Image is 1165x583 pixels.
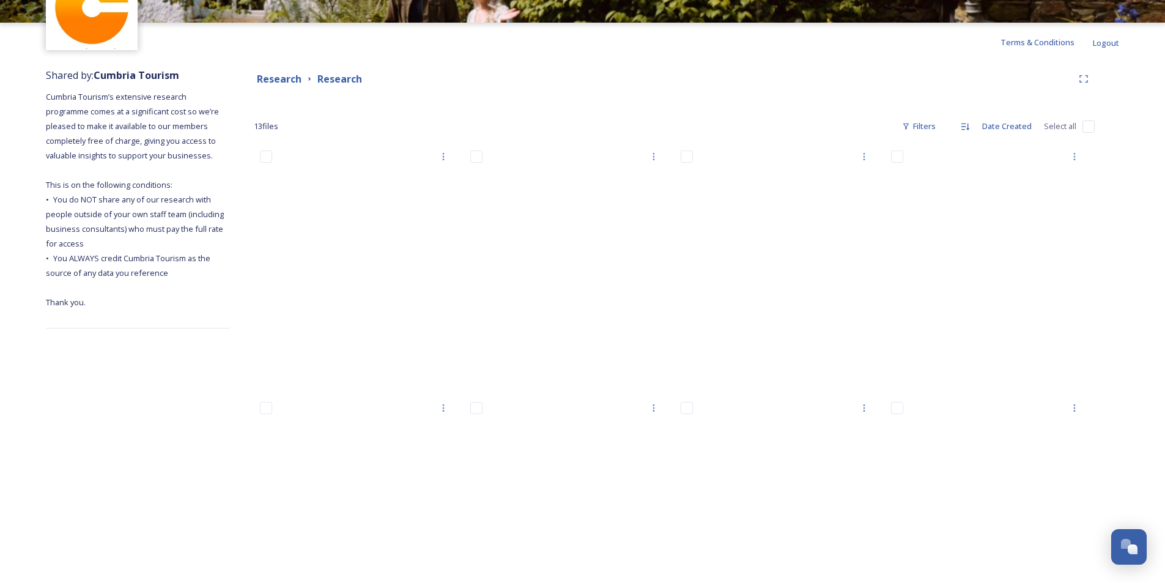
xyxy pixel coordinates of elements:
[1000,35,1093,50] a: Terms & Conditions
[46,69,179,82] span: Shared by:
[976,114,1038,138] div: Date Created
[94,69,179,82] strong: Cumbria Tourism
[1000,37,1074,48] span: Terms & Conditions
[896,114,942,138] div: Filters
[46,91,226,308] span: Cumbria Tourism’s extensive research programme comes at a significant cost so we’re pleased to ma...
[1111,529,1147,565] button: Open Chat
[254,121,278,132] span: 13 file s
[317,72,362,86] strong: Research
[1044,121,1076,132] span: Select all
[1093,37,1119,48] span: Logout
[257,72,301,86] strong: Research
